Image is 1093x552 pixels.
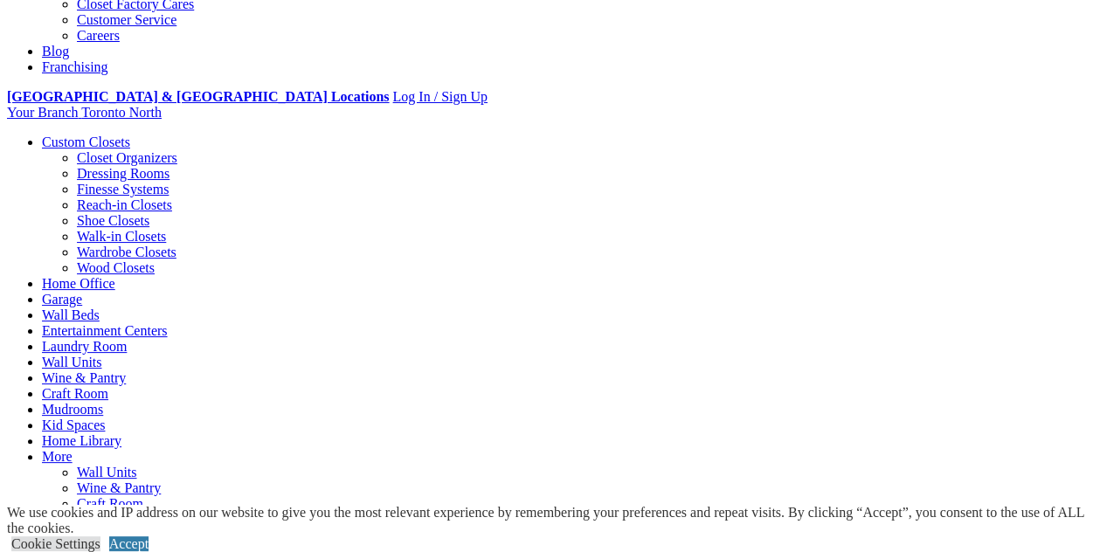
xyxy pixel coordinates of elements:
a: Wall Units [77,465,136,480]
a: Careers [77,28,120,43]
span: Toronto North [81,105,162,120]
a: Wardrobe Closets [77,245,176,259]
a: Finesse Systems [77,182,169,197]
a: Blog [42,44,69,59]
a: Home Office [42,276,115,291]
a: [GEOGRAPHIC_DATA] & [GEOGRAPHIC_DATA] Locations [7,89,389,104]
a: Kid Spaces [42,417,105,432]
a: Wood Closets [77,260,155,275]
a: Franchising [42,59,108,74]
a: Log In / Sign Up [392,89,487,104]
a: Your Branch Toronto North [7,105,162,120]
a: Entertainment Centers [42,323,168,338]
a: More menu text will display only on big screen [42,449,73,464]
a: Craft Room [42,386,108,401]
div: We use cookies and IP address on our website to give you the most relevant experience by remember... [7,505,1093,536]
a: Garage [42,292,82,307]
a: Mudrooms [42,402,103,417]
a: Dressing Rooms [77,166,169,181]
a: Walk-in Closets [77,229,166,244]
a: Shoe Closets [77,213,149,228]
a: Customer Service [77,12,176,27]
a: Home Library [42,433,121,448]
a: Accept [109,536,149,551]
a: Wine & Pantry [77,480,161,495]
a: Custom Closets [42,135,130,149]
a: Cookie Settings [11,536,100,551]
a: Wall Beds [42,307,100,322]
a: Wall Units [42,355,101,369]
a: Laundry Room [42,339,127,354]
span: Your Branch [7,105,78,120]
a: Craft Room [77,496,143,511]
a: Reach-in Closets [77,197,172,212]
a: Closet Organizers [77,150,177,165]
a: Wine & Pantry [42,370,126,385]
